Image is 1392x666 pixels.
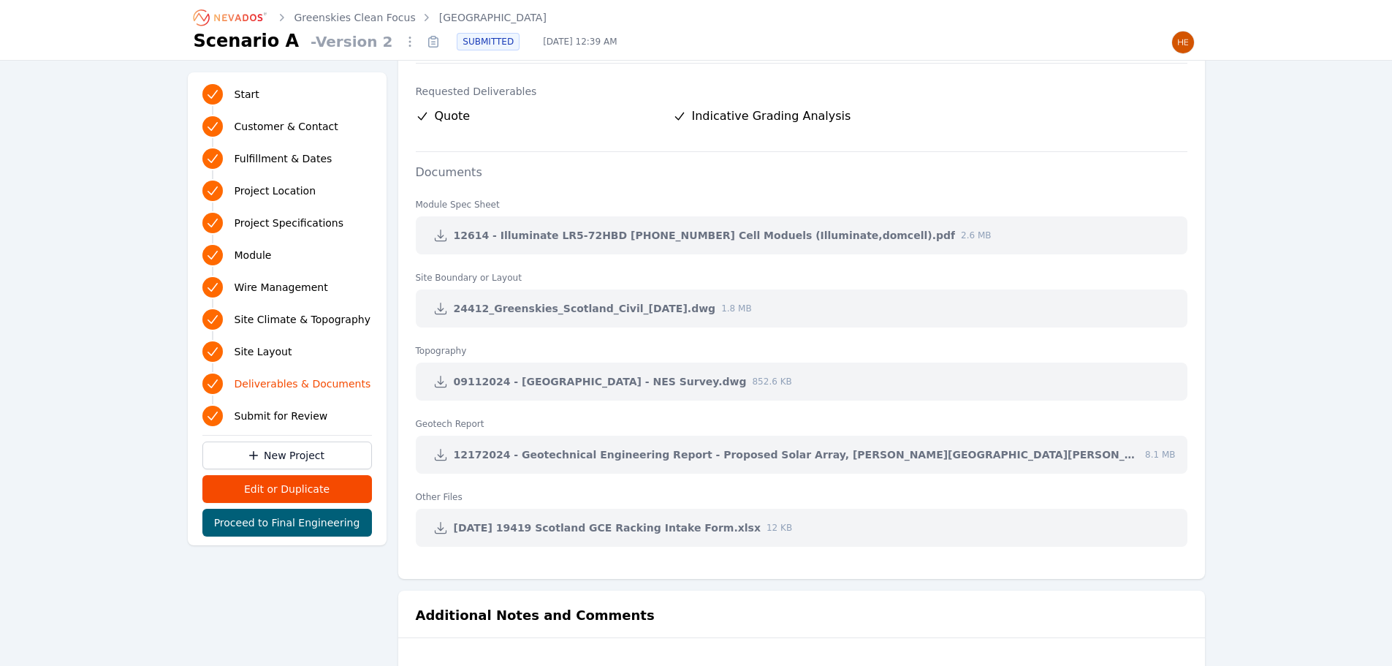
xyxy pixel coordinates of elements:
span: 12172024 - Geotechnical Engineering Report - Proposed Solar Array, [PERSON_NAME][GEOGRAPHIC_DATA]... [454,447,1140,462]
button: Edit or Duplicate [202,475,372,503]
span: Site Climate & Topography [235,312,370,327]
span: Wire Management [235,280,328,295]
span: [DATE] 12:39 AM [531,36,628,48]
span: [DATE] 19419 Scotland GCE Racking Intake Form.xlsx [454,521,761,535]
label: Requested Deliverables [416,84,1187,99]
div: SUBMITTED [457,33,520,50]
span: 12 KB [767,522,792,534]
dt: Module Spec Sheet [416,187,1187,211]
h2: Additional Notes and Comments [416,605,655,626]
span: Start [235,87,259,102]
span: Customer & Contact [235,119,338,134]
a: New Project [202,442,372,469]
dt: Geotech Report [416,406,1187,430]
nav: Progress [202,81,372,429]
label: Documents [398,165,500,179]
dt: Other Files [416,480,1187,503]
span: 24412_Greenskies_Scotland_Civil_[DATE].dwg [454,301,716,316]
span: 1.8 MB [721,303,751,314]
dt: Topography [416,333,1187,357]
span: Indicative Grading Analysis [692,107,851,125]
span: 09112024 - [GEOGRAPHIC_DATA] - NES Survey.dwg [454,374,747,389]
span: Submit for Review [235,409,328,423]
span: 852.6 KB [752,376,791,387]
span: 8.1 MB [1145,449,1175,461]
a: [GEOGRAPHIC_DATA] [439,10,547,25]
span: - Version 2 [305,31,398,52]
nav: Breadcrumb [194,6,547,29]
span: Site Layout [235,344,292,359]
h1: Scenario A [194,29,300,53]
span: 2.6 MB [961,230,991,241]
a: Greenskies Clean Focus [294,10,416,25]
span: 12614 - Illuminate LR5-72HBD [PHONE_NUMBER] Cell Moduels (Illuminate,domcell).pdf [454,228,956,243]
span: Deliverables & Documents [235,376,371,391]
img: Henar Luque [1171,31,1195,54]
span: Fulfillment & Dates [235,151,332,166]
span: Project Location [235,183,316,198]
button: Proceed to Final Engineering [202,509,372,537]
span: Module [235,248,272,262]
dt: Site Boundary or Layout [416,260,1187,284]
span: Project Specifications [235,216,344,230]
span: Quote [435,107,471,125]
